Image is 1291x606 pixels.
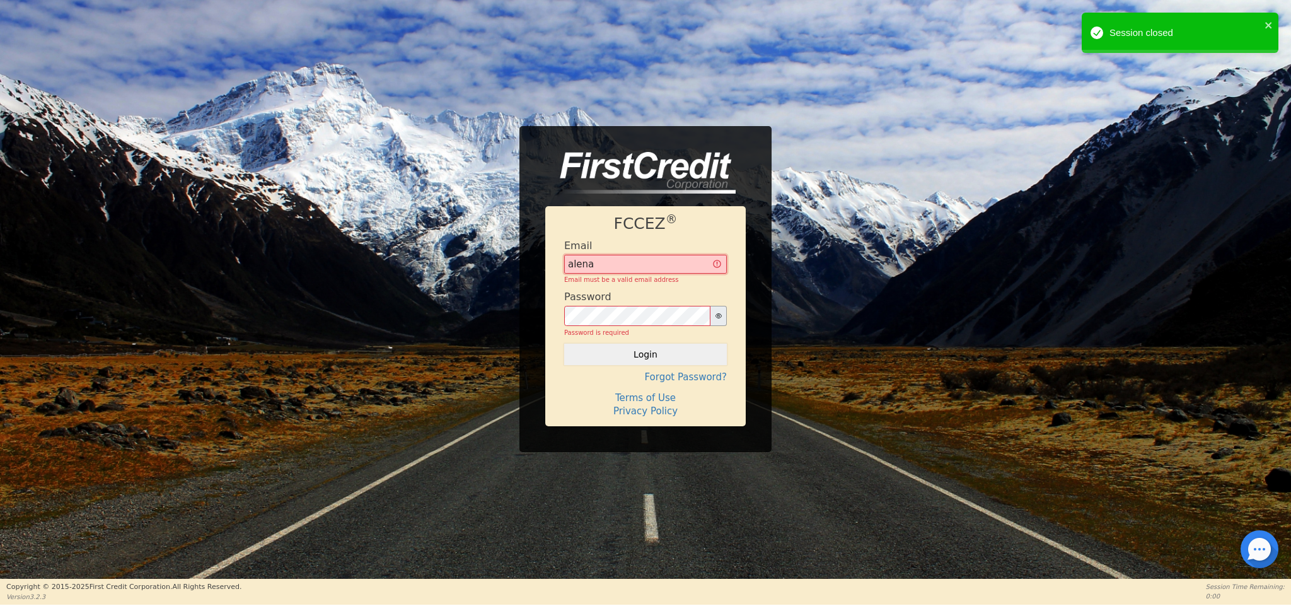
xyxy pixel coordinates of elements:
p: Session Time Remaining: [1206,582,1285,591]
button: Login [564,344,727,365]
sup: ® [666,213,678,226]
span: All Rights Reserved. [172,583,241,591]
h4: Password [564,291,611,303]
div: Email must be a valid email address [564,275,727,284]
p: Copyright © 2015- 2025 First Credit Corporation. [6,582,241,593]
h4: Terms of Use [564,392,727,404]
input: password [564,306,710,326]
p: 0:00 [1206,591,1285,601]
h4: Email [564,240,592,252]
p: Version 3.2.3 [6,592,241,602]
div: Session closed [1109,26,1261,40]
img: logo-CMu_cnol.png [545,152,736,194]
input: Enter email [564,255,727,274]
h4: Privacy Policy [564,405,727,417]
div: Password is required [564,328,727,337]
h1: FCCEZ [564,214,727,233]
h4: Forgot Password? [564,371,727,383]
button: close [1265,18,1273,32]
